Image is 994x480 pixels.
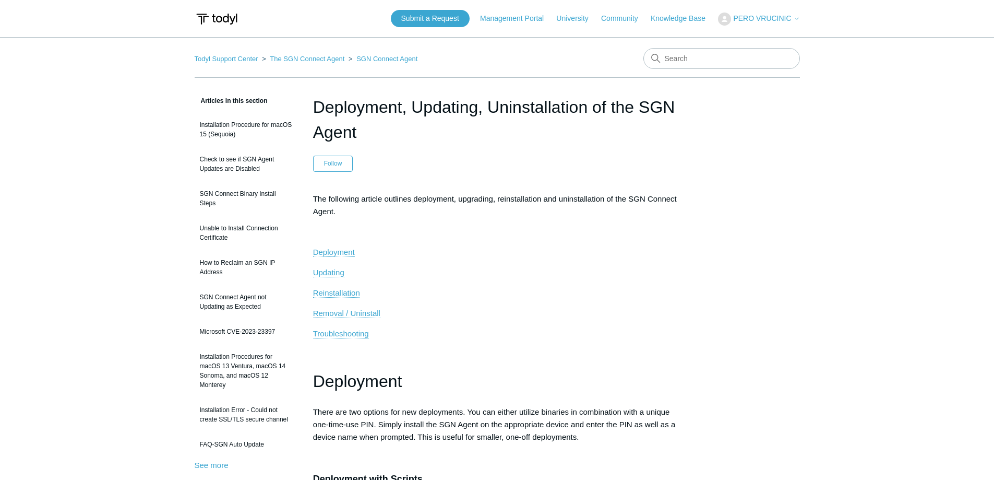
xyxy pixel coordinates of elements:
[313,288,360,298] a: Reinstallation
[313,329,369,338] a: Troubleshooting
[270,55,344,63] a: The SGN Connect Agent
[313,95,681,145] h1: Deployment, Updating, Uninstallation of the SGN Agent
[195,347,297,395] a: Installation Procedures for macOS 13 Ventura, macOS 14 Sonoma, and macOS 12 Monterey
[733,14,791,22] span: PERO VRUCINIC
[313,309,380,318] a: Removal / Uninstall
[601,13,649,24] a: Community
[313,288,360,297] span: Reinstallation
[195,400,297,429] a: Installation Error - Could not create SSL/TLS secure channel
[313,309,380,318] span: Removal / Uninstall
[556,13,598,24] a: University
[195,461,229,470] a: See more
[391,10,470,27] a: Submit a Request
[313,407,676,441] span: There are two options for new deployments. You can either utilize binaries in combination with a ...
[313,372,402,391] span: Deployment
[195,97,268,104] span: Articles in this section
[195,149,297,179] a: Check to see if SGN Agent Updates are Disabled
[195,435,297,454] a: FAQ-SGN Auto Update
[313,156,353,171] button: Follow Article
[195,184,297,213] a: SGN Connect Binary Install Steps
[718,13,799,26] button: PERO VRUCINIC
[313,248,355,257] a: Deployment
[651,13,716,24] a: Knowledge Base
[643,48,800,69] input: Search
[313,248,355,256] span: Deployment
[195,55,260,63] li: Todyl Support Center
[346,55,417,63] li: SGN Connect Agent
[356,55,417,63] a: SGN Connect Agent
[195,218,297,248] a: Unable to Install Connection Certificate
[260,55,346,63] li: The SGN Connect Agent
[195,253,297,282] a: How to Reclaim an SGN IP Address
[195,55,258,63] a: Todyl Support Center
[313,194,677,216] span: The following article outlines deployment, upgrading, reinstallation and uninstallation of the SG...
[480,13,554,24] a: Management Portal
[195,322,297,342] a: Microsoft CVE-2023-23397
[195,115,297,144] a: Installation Procedure for macOS 15 (Sequoia)
[195,9,239,29] img: Todyl Support Center Help Center home page
[195,287,297,317] a: SGN Connect Agent not Updating as Expected
[313,268,344,277] a: Updating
